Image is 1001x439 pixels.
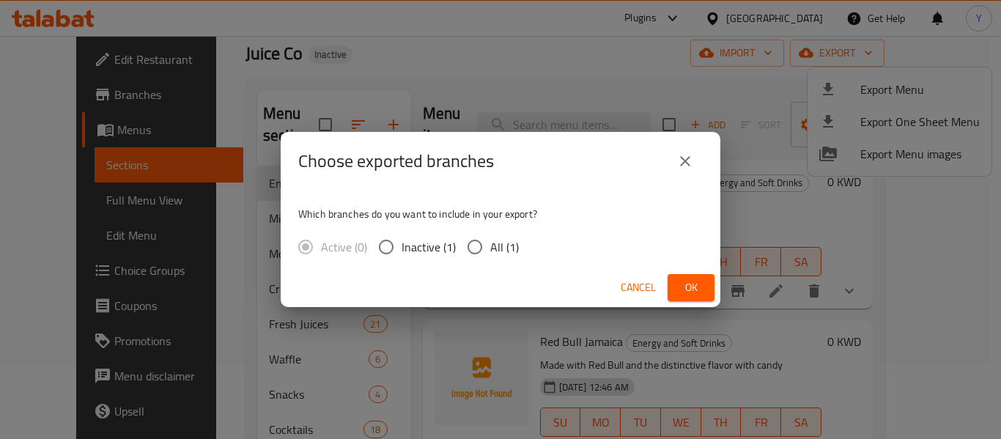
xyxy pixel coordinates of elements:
[621,278,656,297] span: Cancel
[615,274,662,301] button: Cancel
[298,207,703,221] p: Which branches do you want to include in your export?
[668,144,703,179] button: close
[298,150,494,173] h2: Choose exported branches
[668,274,714,301] button: Ok
[402,238,456,256] span: Inactive (1)
[679,278,703,297] span: Ok
[490,238,519,256] span: All (1)
[321,238,367,256] span: Active (0)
